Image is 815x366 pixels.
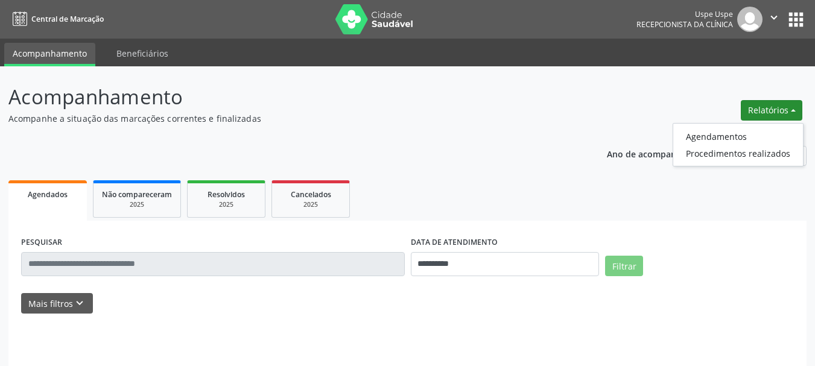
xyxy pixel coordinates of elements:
[636,9,733,19] div: Uspe Uspe
[291,189,331,200] span: Cancelados
[737,7,763,32] img: img
[411,233,498,252] label: DATA DE ATENDIMENTO
[8,9,104,29] a: Central de Marcação
[767,11,781,24] i: 
[763,7,785,32] button: 
[21,293,93,314] button: Mais filtroskeyboard_arrow_down
[673,123,804,166] ul: Relatórios
[28,189,68,200] span: Agendados
[4,43,95,66] a: Acompanhamento
[673,145,803,162] a: Procedimentos realizados
[673,128,803,145] a: Agendamentos
[108,43,177,64] a: Beneficiários
[102,200,172,209] div: 2025
[785,9,807,30] button: apps
[607,146,714,161] p: Ano de acompanhamento
[605,256,643,276] button: Filtrar
[73,297,86,310] i: keyboard_arrow_down
[636,19,733,30] span: Recepcionista da clínica
[8,82,567,112] p: Acompanhamento
[8,112,567,125] p: Acompanhe a situação das marcações correntes e finalizadas
[102,189,172,200] span: Não compareceram
[196,200,256,209] div: 2025
[31,14,104,24] span: Central de Marcação
[208,189,245,200] span: Resolvidos
[281,200,341,209] div: 2025
[21,233,62,252] label: PESQUISAR
[741,100,802,121] button: Relatórios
